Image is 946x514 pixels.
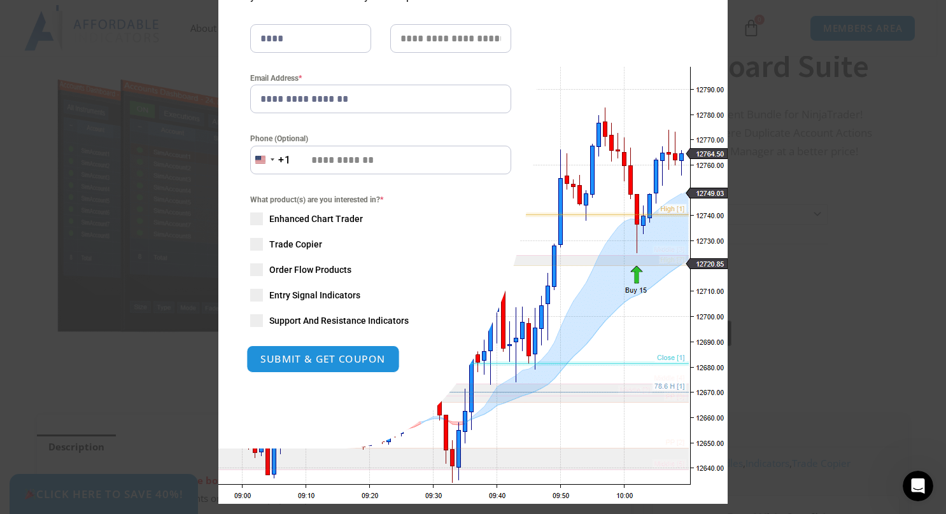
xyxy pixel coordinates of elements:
span: What product(s) are you interested in? [250,193,511,206]
label: Support And Resistance Indicators [250,314,511,327]
span: Order Flow Products [269,263,351,276]
label: Trade Copier [250,238,511,251]
span: Enhanced Chart Trader [269,212,363,225]
label: Order Flow Products [250,263,511,276]
label: Entry Signal Indicators [250,289,511,302]
label: Phone (Optional) [250,132,511,145]
button: Selected country [250,146,291,174]
span: Trade Copier [269,238,322,251]
button: SUBMIT & GET COUPON [246,345,400,373]
div: +1 [278,152,291,169]
label: Enhanced Chart Trader [250,212,511,225]
span: Support And Resistance Indicators [269,314,409,327]
span: Entry Signal Indicators [269,289,360,302]
label: Email Address [250,72,511,85]
iframe: Intercom live chat [903,471,933,501]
